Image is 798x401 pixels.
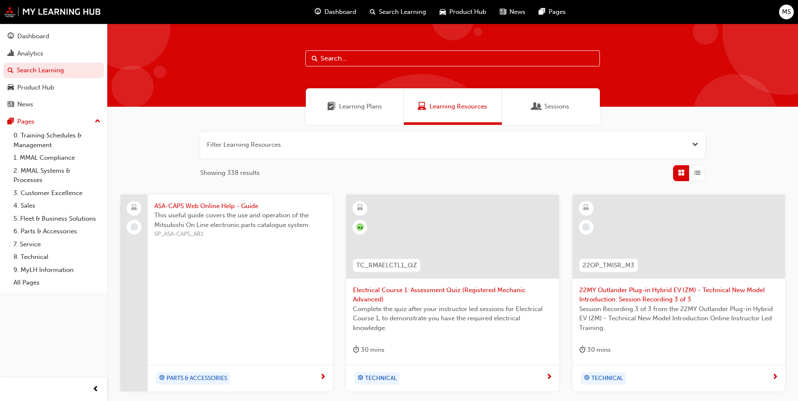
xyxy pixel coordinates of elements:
span: Pages [549,7,566,17]
span: TC_RMAELCTL1_QZ [356,261,417,270]
input: Search... [305,50,600,66]
span: duration-icon [579,345,586,355]
a: news-iconNews [493,3,532,21]
a: Analytics [3,46,104,61]
a: 0. Training Schedules & Management [10,129,104,151]
span: ASA-CAPS Web Online Help - Guide [154,201,326,211]
a: 22OP_TMISR_M322MY Outlander Plug-in Hybrid EV (ZM) - Technical New Model Introduction: Session Re... [573,195,785,391]
a: ASA-CAPS Web Online Help - GuideThis useful guide covers the use and operation of the Mitsubishi ... [120,195,333,391]
div: 30 mins [579,345,611,355]
span: search-icon [370,7,376,17]
a: All Pages [10,276,104,289]
span: News [509,7,525,17]
button: Pages [3,114,104,129]
img: mmal [4,6,101,17]
span: Showing 338 results [200,168,260,178]
span: Complete the quiz after your instructor led sessions for Electrical Course 1, to demonstrate you ... [353,304,552,333]
span: 22MY Outlander Plug-in Hybrid EV (ZM) - Technical New Model Introduction: Session Recording 3 of 3 [579,285,778,304]
a: 2. MMAL Systems & Processes [10,164,104,187]
span: next-icon [772,374,778,381]
button: Open the filter [692,140,698,150]
span: learningRecordVerb_NONE-icon [582,223,590,231]
a: null-iconTC_RMAELCTL1_QZElectrical Course 1: Assessment Quiz (Registered Mechanic Advanced)Comple... [346,195,559,391]
span: Learning Resources [429,102,487,111]
span: Search [312,54,318,63]
a: pages-iconPages [532,3,573,21]
button: MS [779,5,794,19]
span: target-icon [584,373,590,384]
span: Learning Resources [418,102,426,111]
span: List [694,168,700,178]
a: 9. MyLH Information [10,264,104,277]
a: 8. Technical [10,251,104,264]
span: TECHNICAL [591,374,623,383]
span: next-icon [320,374,326,381]
div: Product Hub [17,83,54,92]
span: prev-icon [93,384,99,395]
a: Product Hub [3,80,104,95]
span: SP_ASA-CAPS_AR1 [154,230,326,239]
span: PARTS & ACCESSORIES [167,374,227,383]
span: guage-icon [315,7,321,17]
a: 6. Parts & Accessories [10,225,104,238]
span: Learning Plans [327,102,336,111]
a: Dashboard [3,29,104,44]
a: News [3,97,104,112]
span: Search Learning [379,7,426,17]
button: DashboardAnalyticsSearch LearningProduct HubNews [3,27,104,114]
span: target-icon [159,373,165,384]
a: Search Learning [3,63,104,78]
div: Analytics [17,49,43,58]
a: 7. Service [10,238,104,251]
span: news-icon [500,7,506,17]
span: Dashboard [324,7,356,17]
span: learningResourceType_ELEARNING-icon [357,203,363,214]
span: TECHNICAL [365,374,397,383]
div: 30 mins [353,345,384,355]
span: Learning Plans [339,102,382,111]
a: 3. Customer Excellence [10,187,104,200]
span: up-icon [95,116,101,127]
a: 5. Fleet & Business Solutions [10,212,104,225]
span: learningResourceType_ELEARNING-icon [583,203,589,214]
span: learningRecordVerb_NONE-icon [130,223,138,231]
span: null-icon [356,223,364,231]
div: Dashboard [17,32,49,41]
span: duration-icon [353,345,359,355]
span: car-icon [440,7,446,17]
span: MS [782,7,791,17]
a: guage-iconDashboard [308,3,363,21]
span: next-icon [546,374,552,381]
a: Learning ResourcesLearning Resources [404,88,502,125]
span: This useful guide covers the use and operation of the Mitsubishi On Line electronic parts catalog... [154,211,326,230]
a: Learning PlansLearning Plans [306,88,404,125]
span: pages-icon [539,7,545,17]
span: laptop-icon [131,203,137,214]
span: 22OP_TMISR_M3 [583,261,634,270]
a: 4. Sales [10,199,104,212]
div: News [17,100,33,109]
span: guage-icon [8,33,14,40]
span: Grid [678,168,684,178]
a: SessionsSessions [502,88,600,125]
span: Sessions [544,102,569,111]
span: Electrical Course 1: Assessment Quiz (Registered Mechanic Advanced) [353,285,552,304]
span: news-icon [8,101,14,108]
span: Session Recording 3 of 3 from the 22MY Outlander Plug-in Hybrid EV (ZM) - Technical New Model Int... [579,304,778,333]
a: car-iconProduct Hub [433,3,493,21]
span: target-icon [358,373,363,384]
span: Sessions [533,102,541,111]
a: search-iconSearch Learning [363,3,433,21]
span: chart-icon [8,50,14,58]
span: Product Hub [449,7,486,17]
span: pages-icon [8,118,14,126]
span: search-icon [8,67,13,74]
div: Pages [17,117,34,127]
a: 1. MMAL Compliance [10,151,104,164]
span: car-icon [8,84,14,92]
